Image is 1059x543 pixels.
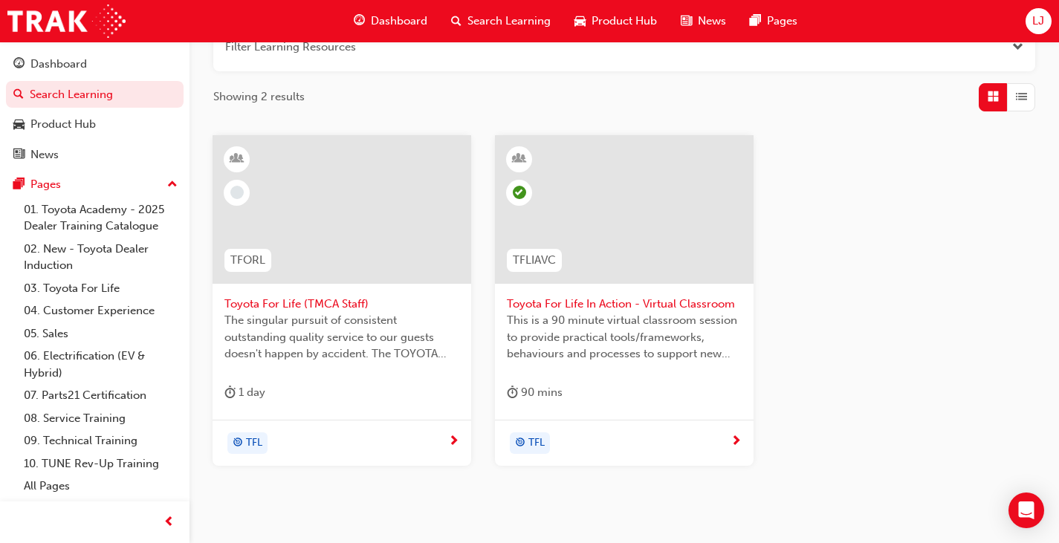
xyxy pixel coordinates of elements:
span: TFLIAVC [513,252,556,269]
span: pages-icon [13,178,25,192]
span: news-icon [13,149,25,162]
span: duration-icon [224,383,236,402]
span: target-icon [233,434,243,453]
span: Pages [767,13,797,30]
a: 01. Toyota Academy - 2025 Dealer Training Catalogue [18,198,184,238]
span: Dashboard [371,13,427,30]
a: search-iconSearch Learning [439,6,563,36]
div: Dashboard [30,56,87,73]
span: news-icon [681,12,692,30]
span: List [1016,88,1027,105]
button: DashboardSearch LearningProduct HubNews [6,48,184,171]
span: The singular pursuit of consistent outstanding quality service to our guests doesn't happen by ac... [224,312,459,362]
span: TFORL [230,252,265,269]
button: Open the filter [1012,39,1023,56]
span: Product Hub [592,13,657,30]
span: pages-icon [750,12,761,30]
div: Pages [30,176,61,193]
div: 90 mins [507,383,563,402]
div: Open Intercom Messenger [1008,492,1044,528]
span: next-icon [448,435,459,449]
a: TFORLToyota For Life (TMCA Staff)The singular pursuit of consistent outstanding quality service t... [213,135,471,466]
a: News [6,141,184,169]
a: news-iconNews [669,6,738,36]
button: LJ [1026,8,1052,34]
span: This is a 90 minute virtual classroom session to provide practical tools/frameworks, behaviours a... [507,312,742,362]
span: TFL [246,435,262,452]
span: Toyota For Life In Action - Virtual Classroom [507,296,742,313]
span: search-icon [451,12,462,30]
a: Search Learning [6,81,184,108]
div: News [30,146,59,163]
span: search-icon [13,88,24,102]
button: Pages [6,171,184,198]
a: Dashboard [6,51,184,78]
a: 09. Technical Training [18,429,184,452]
a: car-iconProduct Hub [563,6,669,36]
a: 03. Toyota For Life [18,277,184,300]
span: learningResourceType_INSTRUCTOR_LED-icon [232,149,242,169]
div: Product Hub [30,116,96,133]
a: All Pages [18,475,184,498]
span: Grid [988,88,999,105]
span: Toyota For Life (TMCA Staff) [224,296,459,313]
a: guage-iconDashboard [342,6,439,36]
span: LJ [1032,13,1044,30]
span: car-icon [574,12,586,30]
span: guage-icon [354,12,365,30]
a: 08. Service Training [18,407,184,430]
span: prev-icon [163,513,175,532]
a: pages-iconPages [738,6,809,36]
a: 02. New - Toyota Dealer Induction [18,238,184,277]
span: next-icon [731,435,742,449]
span: target-icon [515,434,525,453]
span: Showing 2 results [213,88,305,105]
a: TFLIAVCToyota For Life In Action - Virtual ClassroomThis is a 90 minute virtual classroom session... [495,135,754,466]
a: 05. Sales [18,322,184,345]
a: 06. Electrification (EV & Hybrid) [18,345,184,384]
a: 10. TUNE Rev-Up Training [18,452,184,475]
span: car-icon [13,118,25,131]
span: TFL [528,435,545,452]
span: learningRecordVerb_ATTEND-icon [513,186,526,199]
span: News [698,13,726,30]
span: up-icon [167,175,178,195]
span: duration-icon [507,383,518,402]
div: 1 day [224,383,265,402]
span: learningRecordVerb_NONE-icon [230,186,244,199]
a: 07. Parts21 Certification [18,384,184,407]
img: Trak [7,4,126,38]
a: 04. Customer Experience [18,299,184,322]
a: Product Hub [6,111,184,138]
span: learningResourceType_INSTRUCTOR_LED-icon [514,149,525,169]
span: Search Learning [467,13,551,30]
span: guage-icon [13,58,25,71]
